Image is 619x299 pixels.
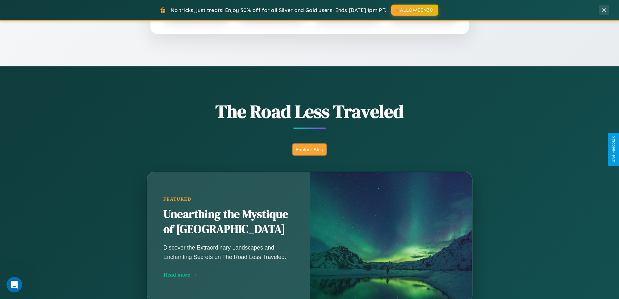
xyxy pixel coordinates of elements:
iframe: Intercom live chat [6,277,22,292]
button: Explore Blog [292,143,327,156]
div: Featured [163,197,293,202]
h1: The Road Less Traveled [115,99,505,124]
p: Discover the Extraordinary Landscapes and Enchanting Secrets on The Road Less Traveled. [163,243,293,261]
div: Give Feedback [611,136,616,163]
span: No tricks, just treats! Enjoy 30% off for all Silver and Gold users! Ends [DATE] 1pm PT. [171,7,386,13]
div: Read more → [163,271,293,278]
button: HALLOWEEN30 [391,5,438,16]
h2: Unearthing the Mystique of [GEOGRAPHIC_DATA] [163,207,293,237]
